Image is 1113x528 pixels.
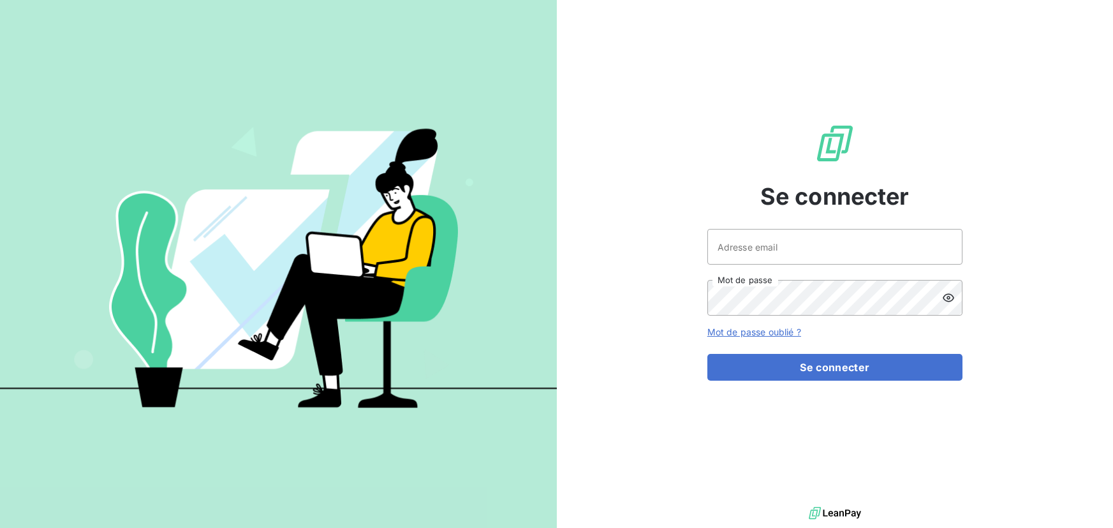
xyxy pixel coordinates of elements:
[707,229,962,265] input: placeholder
[707,326,801,337] a: Mot de passe oublié ?
[760,179,910,214] span: Se connecter
[814,123,855,164] img: Logo LeanPay
[809,504,861,523] img: logo
[707,354,962,381] button: Se connecter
